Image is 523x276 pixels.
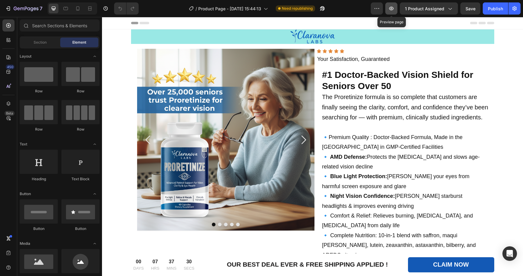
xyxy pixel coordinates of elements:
span: Section [34,40,47,45]
span: The Proretinize formula is so complete that customers are finally seeing the clarity, comfort, an... [220,77,386,104]
strong: 🔹 Blue Light Protection: [220,156,285,162]
div: Undo/Redo [114,2,139,15]
button: Carousel Next Arrow [190,112,212,134]
div: Beta [5,111,15,116]
strong: 🔹 Night Vision Confidence: [220,176,293,182]
span: Toggle open [90,189,100,199]
span: / [196,5,197,12]
span: Toggle open [90,239,100,248]
div: Row [20,127,58,132]
span: Layout [20,54,31,59]
strong: #1 Doctor-Backed Vision Shield for Seniors Over 50 [220,53,371,74]
span: 🔹 Comfort & Relief: Relieves burning, [MEDICAL_DATA], and [MEDICAL_DATA] from daily life [220,196,371,211]
div: Row [61,127,100,132]
iframe: Design area [102,17,523,276]
span: Element [72,40,86,45]
div: Publish [488,5,503,12]
button: Dot [134,206,138,209]
div: Open Intercom Messenger [502,246,517,261]
img: gempages_581239761960698798-94d05133-5283-46fb-bbdd-7e6ddcca8ae8.png [188,12,233,27]
span: Premium Quality : Doctor-Backed Formula, Made in the [GEOGRAPHIC_DATA] in GMP-Certified Facilities [220,117,360,133]
span: [PERSON_NAME] starburst headlights & improves evening driving [220,176,360,192]
span: Toggle open [90,52,100,61]
button: Dot [116,206,120,209]
span: Media [20,241,30,246]
input: Search Sections & Elements [20,19,100,32]
div: Button [20,226,58,231]
div: Button [61,226,100,231]
button: Dot [128,206,132,209]
div: Text Block [61,176,100,182]
div: Heading [20,176,58,182]
strong: CLAIM NOW [331,244,367,251]
a: CLAIM NOW [306,240,392,255]
span: 1 product assigned [405,5,444,12]
span: Text [20,141,27,147]
span: Need republishing [282,6,313,11]
button: Publish [483,2,508,15]
button: 7 [2,2,45,15]
div: 450 [6,65,15,69]
p: Your Satisfaction, Guaranteed [215,37,392,47]
button: Save [460,2,480,15]
button: Dot [110,206,113,209]
span: 🔹 Complete Nutrition: 10-in-1 blend with saffron, maqui [PERSON_NAME], lutein, zeaxanthin, astaxa... [220,215,374,241]
div: Row [20,88,58,94]
span: Protects the [MEDICAL_DATA] and slows age-related vision decline [220,137,378,153]
strong: 🔹 [220,117,227,123]
img: gempages_581239761960698798-5547a8b6-4a79-4954-8c53-206c337dd78a.png [35,32,213,214]
span: [PERSON_NAME] your eyes from harmful screen exposure and glare [220,156,367,172]
span: Button [20,191,31,197]
strong: 🔹 AMD Defense: [220,137,265,143]
button: Carousel Back Arrow [35,112,57,134]
div: Row [61,88,100,94]
span: Save [465,6,475,11]
button: Dot [122,206,126,209]
span: Product Page - [DATE] 15:44:13 [198,5,261,12]
p: 7 [40,5,42,12]
button: 1 product assigned [400,2,458,15]
span: Toggle open [90,139,100,149]
strong: OUR BEST DEAL EVER & FREE SHIPPING APPLIED ! [125,244,286,251]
